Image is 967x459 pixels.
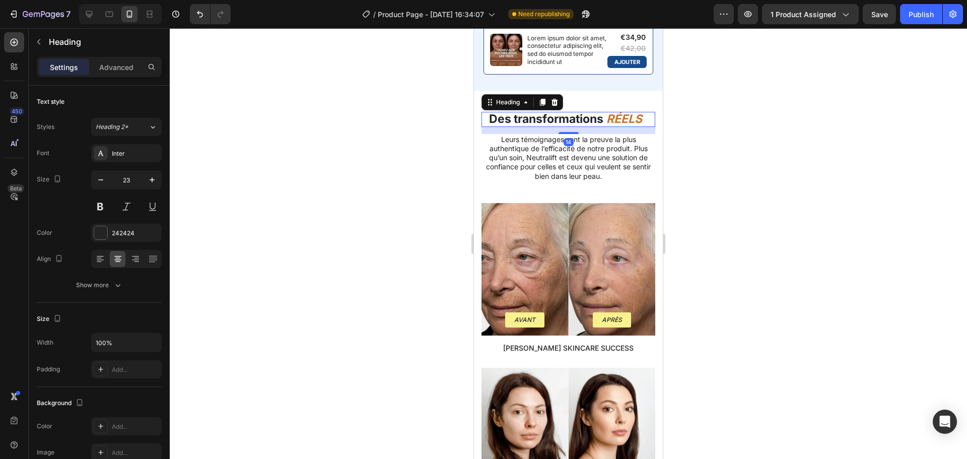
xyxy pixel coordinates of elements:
div: Add... [112,365,159,374]
span: 1 product assigned [771,9,836,20]
iframe: Design area [474,28,663,459]
span: Product Page - [DATE] 16:34:07 [378,9,484,20]
div: Text style [37,97,64,106]
div: Add... [112,448,159,457]
div: Styles [37,122,54,132]
div: Color [37,422,52,431]
div: 242424 [112,229,159,238]
button: Publish [900,4,942,24]
div: Beta [8,184,24,192]
p: 7 [66,8,71,20]
div: Inter [112,149,159,158]
span: Need republishing [518,10,570,19]
button: Show more [37,276,162,294]
div: 450 [10,107,24,115]
button: 1 product assigned [762,4,859,24]
div: Undo/Redo [190,4,231,24]
button: Heading 2* [91,118,162,136]
div: Align [37,252,65,266]
div: Add... [112,422,159,431]
span: / [373,9,376,20]
button: Save [863,4,896,24]
div: Image [37,448,54,457]
div: Padding [37,365,60,374]
div: Font [37,149,49,158]
div: Size [37,312,63,326]
p: Advanced [99,62,133,73]
div: Publish [909,9,934,20]
p: Settings [50,62,78,73]
div: Color [37,228,52,237]
span: Heading 2* [96,122,128,132]
p: Heading [49,36,158,48]
div: Show more [76,280,123,290]
div: Size [37,173,63,186]
div: Open Intercom Messenger [933,410,957,434]
input: Auto [92,334,161,352]
button: 7 [4,4,75,24]
span: Save [871,10,888,19]
div: Background [37,397,86,410]
div: Width [37,338,53,347]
